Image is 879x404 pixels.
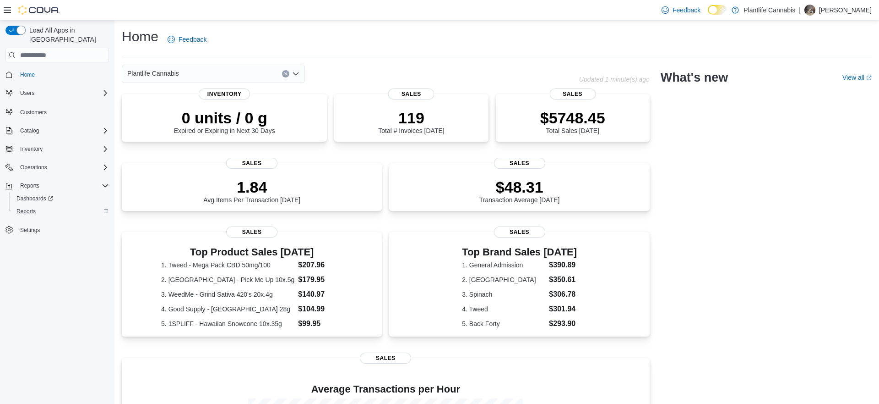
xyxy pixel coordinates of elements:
a: Home [16,69,38,80]
span: Sales [226,158,277,169]
dt: 4. Good Supply - [GEOGRAPHIC_DATA] 28g [161,304,294,314]
p: $5748.45 [540,109,605,127]
a: Feedback [658,1,704,19]
span: Feedback [673,6,700,15]
h2: What's new [661,70,728,85]
button: Inventory [2,143,113,155]
button: Reports [9,205,113,218]
a: Reports [13,206,39,217]
a: View allExternal link [842,74,872,81]
dt: 5. 1SPLIFF - Hawaiian Snowcone 10x.35g [161,319,294,328]
span: Dashboards [16,195,53,202]
button: Catalog [2,124,113,137]
span: Feedback [179,35,206,44]
span: Home [20,71,35,78]
div: Total Sales [DATE] [540,109,605,134]
span: Settings [20,227,40,234]
span: Load All Apps in [GEOGRAPHIC_DATA] [26,26,109,44]
h1: Home [122,28,158,46]
dd: $140.97 [298,289,342,300]
dd: $390.89 [549,260,577,271]
div: Expired or Expiring in Next 30 Days [174,109,275,134]
a: Customers [16,107,50,118]
p: | [799,5,801,16]
button: Reports [2,179,113,192]
button: Operations [16,162,51,173]
svg: External link [866,75,872,81]
span: Catalog [20,127,39,134]
span: Reports [16,180,109,191]
nav: Complex example [5,64,109,260]
input: Dark Mode [708,5,727,15]
span: Sales [494,227,545,238]
a: Dashboards [13,193,57,204]
span: Operations [16,162,109,173]
span: Catalog [16,125,109,136]
button: Open list of options [292,70,299,77]
button: Reports [16,180,43,191]
div: Alisa Belleville [804,5,815,16]
span: Inventory [20,145,43,153]
span: Sales [360,353,411,364]
div: Transaction Average [DATE] [479,178,560,204]
div: Total # Invoices [DATE] [378,109,444,134]
span: Reports [13,206,109,217]
a: Feedback [164,30,210,49]
button: Inventory [16,144,46,155]
p: Updated 1 minute(s) ago [579,76,650,83]
span: Dashboards [13,193,109,204]
button: Catalog [16,125,43,136]
span: Reports [16,208,36,215]
div: Avg Items Per Transaction [DATE] [203,178,300,204]
dd: $207.96 [298,260,342,271]
dd: $179.95 [298,274,342,285]
p: $48.31 [479,178,560,196]
button: Users [2,87,113,100]
dd: $293.90 [549,318,577,329]
button: Clear input [282,70,289,77]
dt: 1. General Admission [462,260,545,270]
span: Inventory [16,144,109,155]
p: 1.84 [203,178,300,196]
span: Sales [388,89,434,100]
dt: 4. Tweed [462,304,545,314]
dd: $350.61 [549,274,577,285]
dd: $99.95 [298,318,342,329]
img: Cova [18,6,60,15]
span: Settings [16,224,109,236]
span: Home [16,69,109,80]
h3: Top Product Sales [DATE] [161,247,342,258]
a: Dashboards [9,192,113,205]
span: Users [16,88,109,99]
p: 119 [378,109,444,127]
span: Sales [226,227,277,238]
button: Users [16,88,38,99]
span: Customers [16,106,109,117]
h3: Top Brand Sales [DATE] [462,247,577,258]
dt: 1. Tweed - Mega Pack CBD 50mg/100 [161,260,294,270]
span: Sales [494,158,545,169]
p: 0 units / 0 g [174,109,275,127]
span: Plantlife Cannabis [127,68,179,79]
span: Users [20,89,34,97]
dd: $306.78 [549,289,577,300]
span: Customers [20,109,47,116]
dd: $301.94 [549,304,577,315]
dt: 3. Spinach [462,290,545,299]
button: Home [2,68,113,81]
dt: 3. WeedMe - Grind Sativa 420's 20x.4g [161,290,294,299]
span: Operations [20,164,47,171]
span: Sales [549,89,596,100]
dt: 2. [GEOGRAPHIC_DATA] [462,275,545,284]
p: Plantlife Cannabis [743,5,795,16]
dt: 2. [GEOGRAPHIC_DATA] - Pick Me Up 10x.5g [161,275,294,284]
h4: Average Transactions per Hour [129,384,642,395]
dt: 5. Back Forty [462,319,545,328]
dd: $104.99 [298,304,342,315]
button: Settings [2,223,113,237]
button: Customers [2,105,113,118]
p: [PERSON_NAME] [819,5,872,16]
span: Inventory [199,89,250,100]
a: Settings [16,225,43,236]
